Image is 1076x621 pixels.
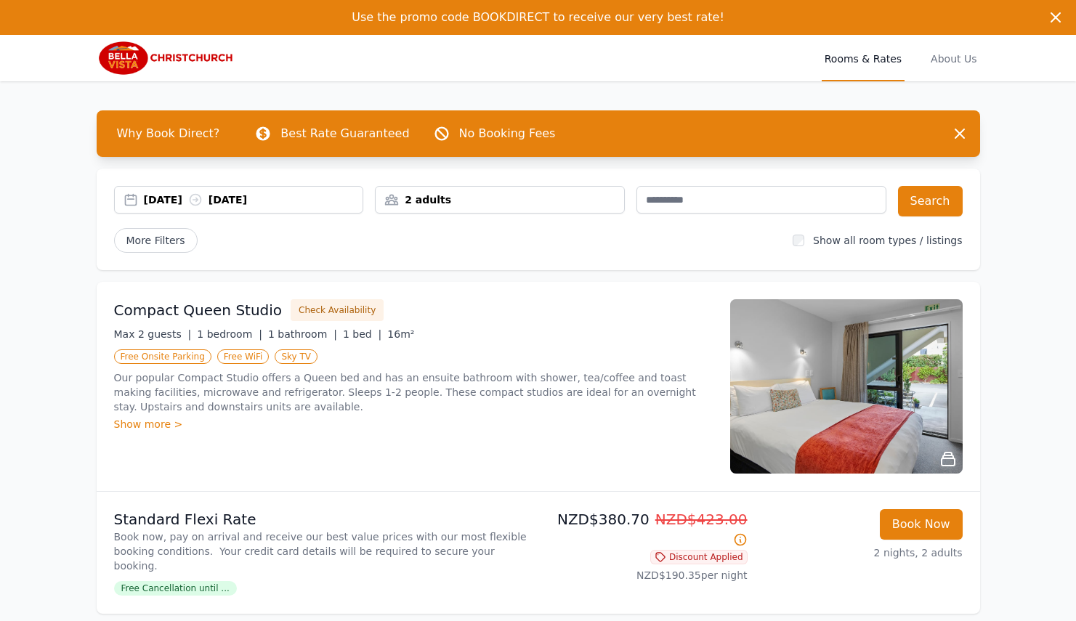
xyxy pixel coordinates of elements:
p: Standard Flexi Rate [114,509,533,529]
a: Rooms & Rates [822,35,905,81]
p: Our popular Compact Studio offers a Queen bed and has an ensuite bathroom with shower, tea/coffee... [114,370,713,414]
span: Discount Applied [650,550,748,564]
div: 2 adults [376,192,624,207]
span: Free Onsite Parking [114,349,211,364]
p: 2 nights, 2 adults [759,545,963,560]
span: NZD$423.00 [655,511,748,528]
span: Use the promo code BOOKDIRECT to receive our very best rate! [352,10,724,24]
span: More Filters [114,228,198,253]
h3: Compact Queen Studio [114,300,283,320]
button: Search [898,186,963,216]
button: Check Availability [291,299,384,321]
span: Max 2 guests | [114,328,192,340]
p: Best Rate Guaranteed [280,125,409,142]
p: No Booking Fees [459,125,556,142]
span: 1 bathroom | [268,328,337,340]
label: Show all room types / listings [813,235,962,246]
span: Free WiFi [217,349,270,364]
span: 1 bedroom | [197,328,262,340]
div: Show more > [114,417,713,431]
span: Sky TV [275,349,317,364]
div: [DATE] [DATE] [144,192,363,207]
span: 16m² [387,328,414,340]
span: Free Cancellation until ... [114,581,237,596]
a: About Us [928,35,979,81]
span: 1 bed | [343,328,381,340]
span: Why Book Direct? [105,119,232,148]
p: NZD$190.35 per night [544,568,748,583]
p: Book now, pay on arrival and receive our best value prices with our most flexible booking conditi... [114,529,533,573]
img: Bella Vista Christchurch [97,41,237,76]
button: Book Now [880,509,963,540]
p: NZD$380.70 [544,509,748,550]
